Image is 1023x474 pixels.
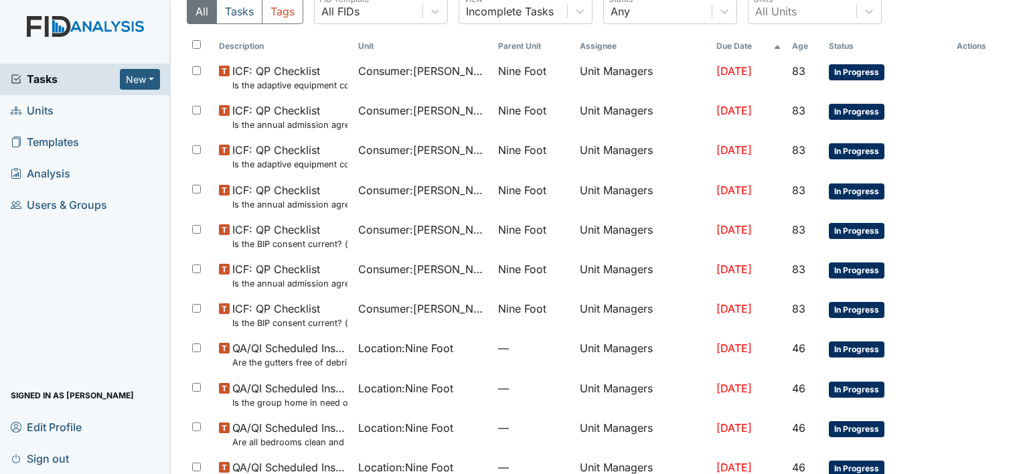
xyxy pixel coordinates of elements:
small: Are the gutters free of debris? [232,356,347,369]
td: Unit Managers [574,295,711,335]
span: In Progress [829,382,884,398]
th: Toggle SortBy [711,35,787,58]
span: Analysis [11,163,70,184]
span: 83 [792,183,805,197]
span: — [498,380,569,396]
span: In Progress [829,341,884,358]
span: [DATE] [716,461,752,474]
span: 83 [792,302,805,315]
small: Is the annual admission agreement current? (document the date in the comment section) [232,277,347,290]
span: ICF: QP Checklist Is the annual admission agreement current? (document the date in the comment se... [232,102,347,131]
span: 46 [792,461,805,474]
span: Consumer : [PERSON_NAME] [358,222,487,238]
span: ICF: QP Checklist Is the adaptive equipment consent current? (document the date in the comment se... [232,142,347,171]
span: Nine Foot [498,222,546,238]
td: Unit Managers [574,177,711,216]
span: 46 [792,382,805,395]
span: [DATE] [716,341,752,355]
span: In Progress [829,223,884,239]
span: In Progress [829,183,884,200]
span: Consumer : [PERSON_NAME] [358,261,487,277]
span: Nine Foot [498,261,546,277]
div: All FIDs [321,3,360,19]
span: QA/QI Scheduled Inspection Are all bedrooms clean and in good repair? [232,420,347,449]
span: Users & Groups [11,195,107,216]
div: Any [611,3,630,19]
small: Is the BIP consent current? (document the date, BIP number in the comment section) [232,317,347,329]
span: ICF: QP Checklist Is the adaptive equipment consent current? (document the date in the comment se... [232,63,347,92]
span: ICF: QP Checklist Is the annual admission agreement current? (document the date in the comment se... [232,182,347,211]
span: Nine Foot [498,182,546,198]
span: In Progress [829,64,884,80]
span: [DATE] [716,104,752,117]
span: Consumer : [PERSON_NAME] [358,63,487,79]
span: [DATE] [716,183,752,197]
span: [DATE] [716,143,752,157]
div: Incomplete Tasks [466,3,554,19]
span: 83 [792,104,805,117]
small: Is the group home in need of any outside repairs (paint, gutters, pressure wash, etc.)? [232,396,347,409]
span: In Progress [829,262,884,279]
td: Unit Managers [574,58,711,97]
span: [DATE] [716,223,752,236]
span: 83 [792,223,805,236]
div: All Units [755,3,797,19]
span: QA/QI Scheduled Inspection Are the gutters free of debris? [232,340,347,369]
span: Consumer : [PERSON_NAME] [358,182,487,198]
span: 46 [792,421,805,434]
span: 83 [792,262,805,276]
span: — [498,340,569,356]
span: In Progress [829,143,884,159]
span: [DATE] [716,302,752,315]
span: QA/QI Scheduled Inspection Is the group home in need of any outside repairs (paint, gutters, pres... [232,380,347,409]
small: Is the annual admission agreement current? (document the date in the comment section) [232,118,347,131]
span: [DATE] [716,382,752,395]
span: Units [11,100,54,121]
small: Is the adaptive equipment consent current? (document the date in the comment section) [232,158,347,171]
span: Signed in as [PERSON_NAME] [11,385,134,406]
small: Is the annual admission agreement current? (document the date in the comment section) [232,198,347,211]
td: Unit Managers [574,335,711,374]
span: 83 [792,143,805,157]
a: Tasks [11,71,120,87]
button: New [120,69,160,90]
span: Location : Nine Foot [358,420,453,436]
th: Actions [951,35,1007,58]
span: 83 [792,64,805,78]
th: Toggle SortBy [493,35,574,58]
span: Sign out [11,448,69,469]
span: ICF: QP Checklist Is the annual admission agreement current? (document the date in the comment se... [232,261,347,290]
th: Toggle SortBy [823,35,951,58]
small: Are all bedrooms clean and in good repair? [232,436,347,449]
span: Consumer : [PERSON_NAME] [358,142,487,158]
span: — [498,420,569,436]
span: In Progress [829,302,884,318]
span: [DATE] [716,421,752,434]
td: Unit Managers [574,256,711,295]
td: Unit Managers [574,137,711,176]
td: Unit Managers [574,414,711,454]
span: Location : Nine Foot [358,340,453,356]
span: ICF: QP Checklist Is the BIP consent current? (document the date, BIP number in the comment section) [232,301,347,329]
td: Unit Managers [574,97,711,137]
span: Consumer : [PERSON_NAME] [358,102,487,118]
span: Nine Foot [498,301,546,317]
th: Assignee [574,35,711,58]
span: Location : Nine Foot [358,380,453,396]
span: 46 [792,341,805,355]
span: [DATE] [716,262,752,276]
span: Nine Foot [498,142,546,158]
span: Nine Foot [498,63,546,79]
small: Is the adaptive equipment consent current? (document the date in the comment section) [232,79,347,92]
th: Toggle SortBy [787,35,824,58]
span: In Progress [829,104,884,120]
input: Toggle All Rows Selected [192,40,201,49]
span: Edit Profile [11,416,82,437]
span: In Progress [829,421,884,437]
th: Toggle SortBy [214,35,353,58]
span: ICF: QP Checklist Is the BIP consent current? (document the date, BIP number in the comment section) [232,222,347,250]
small: Is the BIP consent current? (document the date, BIP number in the comment section) [232,238,347,250]
td: Unit Managers [574,375,711,414]
span: Consumer : [PERSON_NAME] [358,301,487,317]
